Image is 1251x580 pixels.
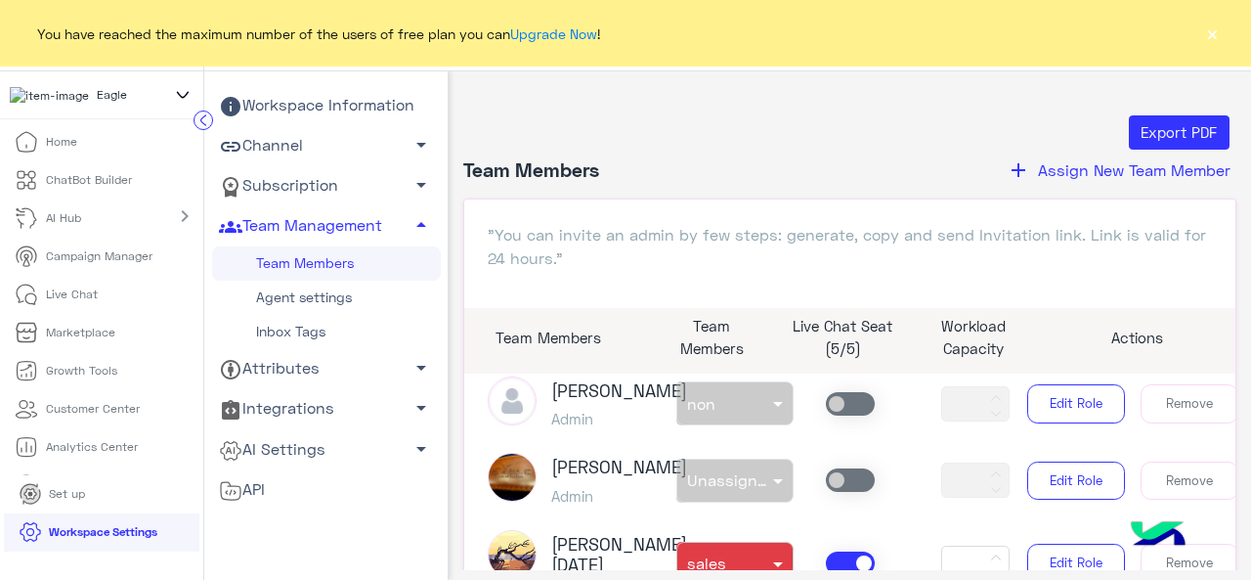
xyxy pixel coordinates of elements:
span: API [219,477,265,503]
img: picture [488,453,537,502]
a: Team Members [212,246,441,281]
a: Attributes [212,349,441,389]
img: 713415422032625 [10,87,89,105]
span: Assign New Team Member [1038,160,1230,179]
h5: Admin [551,487,687,505]
span: You have reached the maximum number of the users of free plan you can ! [37,23,600,44]
img: defaultAdmin.png [488,377,537,425]
p: Live Chat [46,286,98,303]
span: Export PDF [1141,123,1217,141]
button: addAssign New Team Member [1001,157,1236,183]
button: Edit Role [1027,462,1125,501]
p: Marketplace [46,324,115,341]
button: Remove [1141,384,1238,424]
a: API [212,469,441,510]
span: arrow_drop_down [410,173,433,197]
button: Remove [1141,462,1238,501]
mat-icon: chevron_right [173,204,196,228]
span: arrow_drop_down [410,356,433,379]
img: ACg8ocJAd9cmCV_lg36ov6Kt_yM79juuS8Adv9pU2f3caa9IOlWTjQo=s96-c [488,530,537,579]
a: Set up [4,475,101,513]
h3: [PERSON_NAME] [551,380,687,402]
button: × [1202,23,1222,43]
p: AI Hub [46,209,81,227]
p: Analytics Center [46,438,138,456]
p: Set up [49,485,85,503]
a: Channel [212,126,441,166]
p: Workspace Settings [49,523,157,541]
p: Actions [1054,327,1221,349]
h5: Admin [551,410,687,427]
p: Campaign Manager [46,247,152,265]
p: "You can invite an admin by few steps: generate, copy and send Invitation link. Link is valid for... [488,223,1212,270]
button: Edit Role [1027,384,1125,424]
span: arrow_drop_down [410,437,433,461]
a: Upgrade Now [510,25,597,42]
a: Inbox Tags [212,315,441,349]
span: arrow_drop_down [410,133,433,156]
i: add [1007,158,1030,182]
p: Customer Center [46,400,140,418]
span: arrow_drop_down [410,396,433,420]
a: Workspace Information [212,86,441,126]
p: Growth Tools [46,362,117,379]
a: Workspace Settings [4,513,173,552]
a: Integrations [212,389,441,429]
a: Subscription [212,166,441,206]
p: Team Members [661,315,762,359]
a: Agent settings [212,281,441,315]
mat-icon: chevron_right [173,471,196,495]
button: Export PDF [1129,115,1229,151]
p: Home [46,133,77,151]
p: Workload Capacity [923,315,1024,359]
h3: [PERSON_NAME][DATE] [551,534,687,576]
p: ChatBot Builder [46,171,132,189]
a: AI Settings [212,429,441,469]
img: hulul-logo.png [1124,502,1192,570]
h4: Team Members [463,157,599,183]
span: Eagle [97,86,127,104]
span: arrow_drop_up [410,213,433,237]
h3: [PERSON_NAME] [551,457,687,478]
a: Team Management [212,206,441,246]
p: (5/5) [792,337,893,360]
p: Team Members [464,327,631,349]
p: Live Chat Seat [792,315,893,337]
